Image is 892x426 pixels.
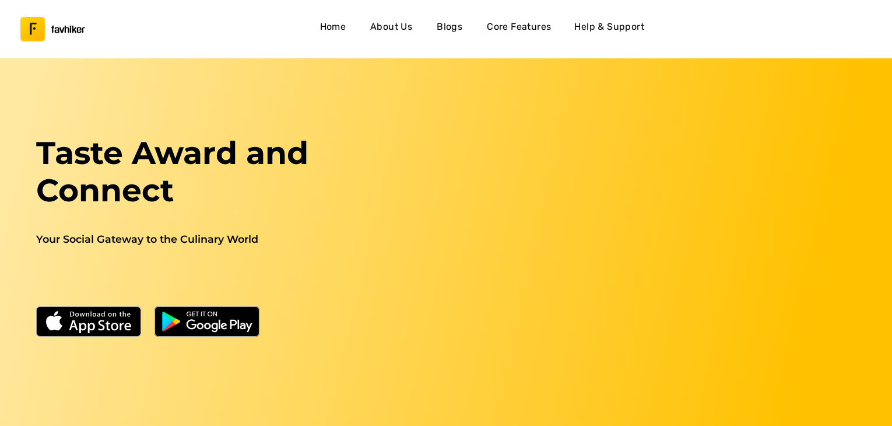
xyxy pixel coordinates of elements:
h4: Help & Support [574,19,644,34]
a: Blogs [431,16,468,43]
h4: Core Features [487,19,551,34]
h4: About Us [370,19,412,34]
h4: Home [320,19,346,34]
iframe: Embedded youtube [461,134,862,360]
a: Core Features [482,16,556,43]
a: Home [314,16,352,43]
h3: favhiker [51,25,85,34]
img: App Store [36,306,141,337]
img: Google Play [154,306,259,337]
button: Help & Support [570,16,649,43]
h4: Blogs [437,19,462,34]
a: About Us [366,16,417,43]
